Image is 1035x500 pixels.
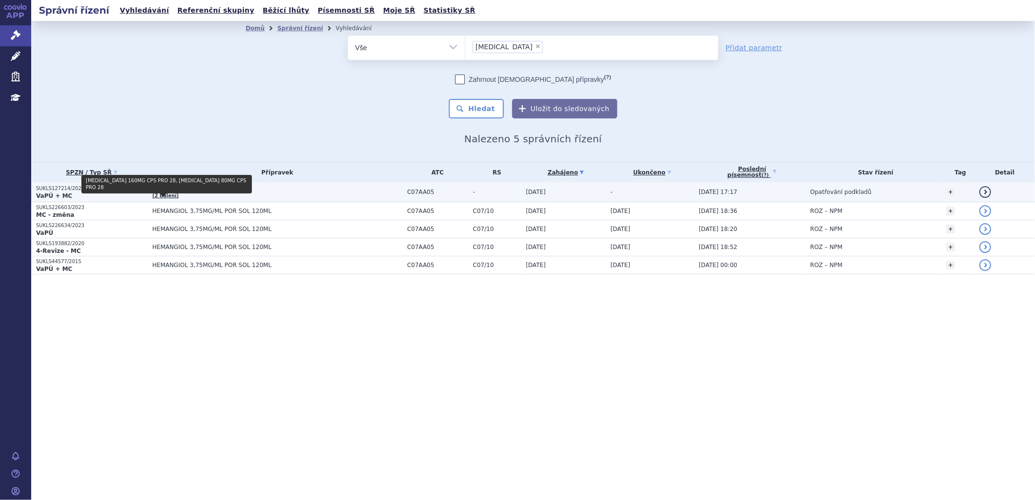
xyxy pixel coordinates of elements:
strong: VaPÚ [36,230,53,236]
p: SUKLS226634/2023 [36,222,148,229]
span: HEMANGIOL 3,75MG/ML POR SOL 120ML [153,208,396,214]
span: HEMANGIOL 3,75MG/ML POR SOL 120ML [153,262,396,269]
a: Písemnosti SŘ [315,4,378,17]
a: Vyhledávání [117,4,172,17]
a: detail [979,186,991,198]
a: + [946,243,955,251]
p: SUKLS193882/2020 [36,240,148,247]
span: [DATE] [611,244,631,250]
span: - [473,189,521,195]
span: C07/10 [473,244,521,250]
button: Hledat [449,99,504,118]
span: C07AA05 [407,244,468,250]
a: detail [979,259,991,271]
span: HEMANGIOL 3,75MG/ML POR SOL 120ML [153,226,396,232]
span: [DATE] [611,226,631,232]
a: + [946,225,955,233]
a: + [946,207,955,215]
span: C07/10 [473,262,521,269]
strong: 4-Revize - MC [36,248,81,254]
span: [DATE] [611,208,631,214]
span: [DATE] 00:00 [699,262,737,269]
input: [MEDICAL_DATA] [546,40,551,53]
span: [DATE] 18:36 [699,208,737,214]
span: C07AA05 [407,262,468,269]
a: Moje SŘ [380,4,418,17]
a: Domů [246,25,265,32]
a: Běžící lhůty [260,4,312,17]
p: SUKLS127214/2025 [36,185,148,192]
span: [MEDICAL_DATA] [153,185,396,192]
abbr: (?) [604,74,611,80]
th: RS [468,162,521,182]
span: [DATE] [526,208,546,214]
th: ATC [402,162,468,182]
p: SUKLS44577/2015 [36,258,148,265]
span: ROZ – NPM [810,226,843,232]
label: Zahrnout [DEMOGRAPHIC_DATA] přípravky [455,75,611,84]
span: [DATE] 18:20 [699,226,737,232]
strong: VaPÚ + MC [36,266,72,272]
span: ROZ – NPM [810,244,843,250]
abbr: (?) [762,173,769,178]
span: C07/10 [473,208,521,214]
span: ROZ – NPM [810,262,843,269]
span: [DATE] [526,189,546,195]
a: Zahájeno [526,166,606,179]
span: - [611,189,613,195]
span: C07AA05 [407,189,468,195]
a: detail [979,241,991,253]
span: [DATE] [526,226,546,232]
span: Nalezeno 5 správních řízení [464,133,602,145]
th: Tag [941,162,975,182]
span: [DATE] 18:52 [699,244,737,250]
button: Uložit do sledovaných [512,99,617,118]
span: [MEDICAL_DATA] [476,43,533,50]
a: Poslednípísemnost(?) [699,162,805,182]
strong: VaPÚ + MC [36,192,72,199]
li: Vyhledávání [336,21,384,36]
th: Detail [975,162,1035,182]
a: (2 balení) [153,193,179,198]
a: Ukončeno [611,166,694,179]
strong: MC - změna [36,212,74,218]
span: [DATE] [526,244,546,250]
span: HEMANGIOL 3,75MG/ML POR SOL 120ML [153,244,396,250]
span: ROZ – NPM [810,208,843,214]
span: C07/10 [473,226,521,232]
span: Opatřování podkladů [810,189,872,195]
span: [DATE] 17:17 [699,189,737,195]
a: detail [979,223,991,235]
a: Přidat parametr [726,43,783,53]
th: Přípravek [148,162,402,182]
span: [DATE] [611,262,631,269]
a: Správní řízení [277,25,323,32]
span: C07AA05 [407,208,468,214]
span: × [535,43,541,49]
a: Statistiky SŘ [421,4,478,17]
a: SPZN / Typ SŘ [36,166,148,179]
th: Stav řízení [805,162,941,182]
a: + [946,188,955,196]
a: + [946,261,955,269]
p: SUKLS226603/2023 [36,204,148,211]
h2: Správní řízení [31,3,117,17]
a: Referenční skupiny [174,4,257,17]
span: [DATE] [526,262,546,269]
a: detail [979,205,991,217]
span: C07AA05 [407,226,468,232]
